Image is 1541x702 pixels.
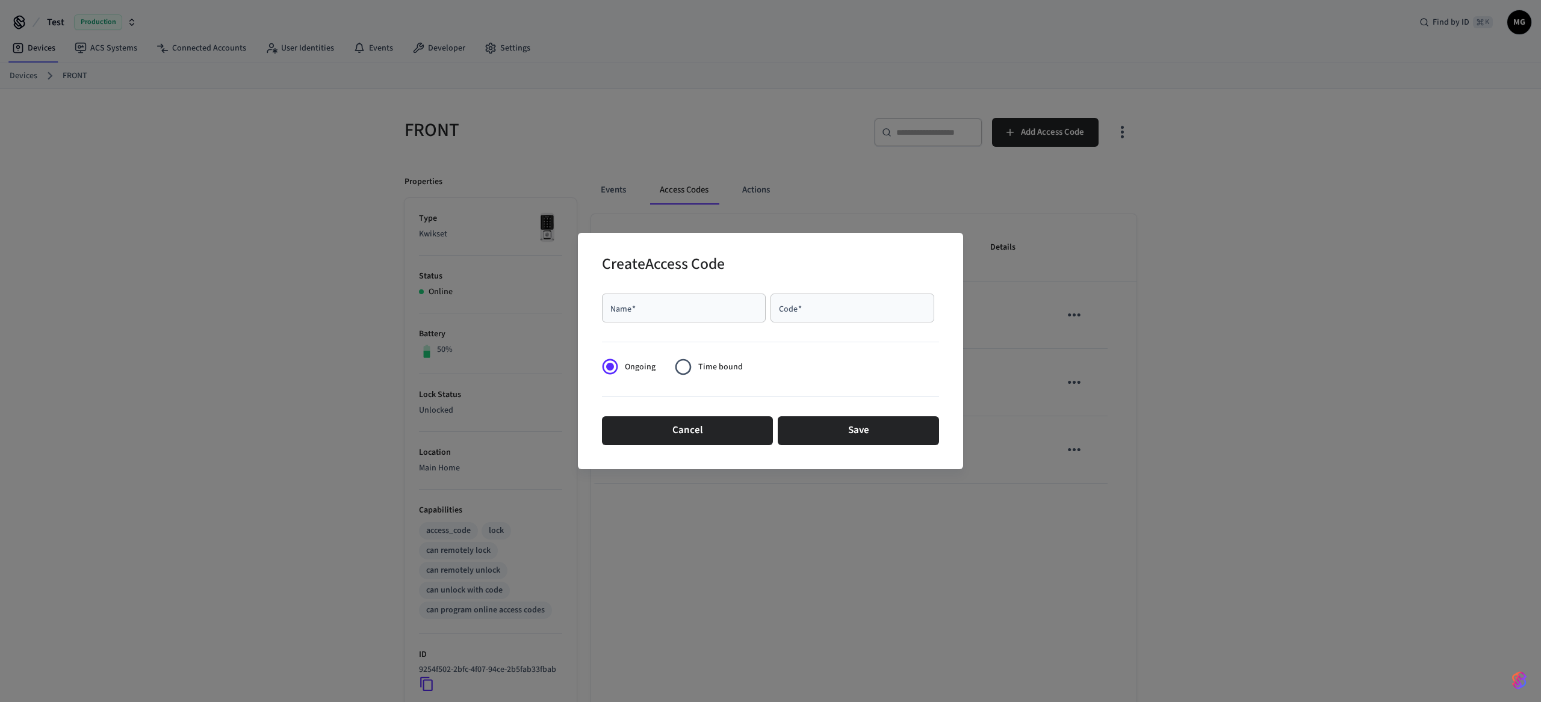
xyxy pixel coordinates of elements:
button: Cancel [602,416,773,445]
span: Time bound [698,361,743,374]
h2: Create Access Code [602,247,725,284]
button: Save [778,416,939,445]
img: SeamLogoGradient.69752ec5.svg [1512,671,1527,690]
span: Ongoing [625,361,656,374]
